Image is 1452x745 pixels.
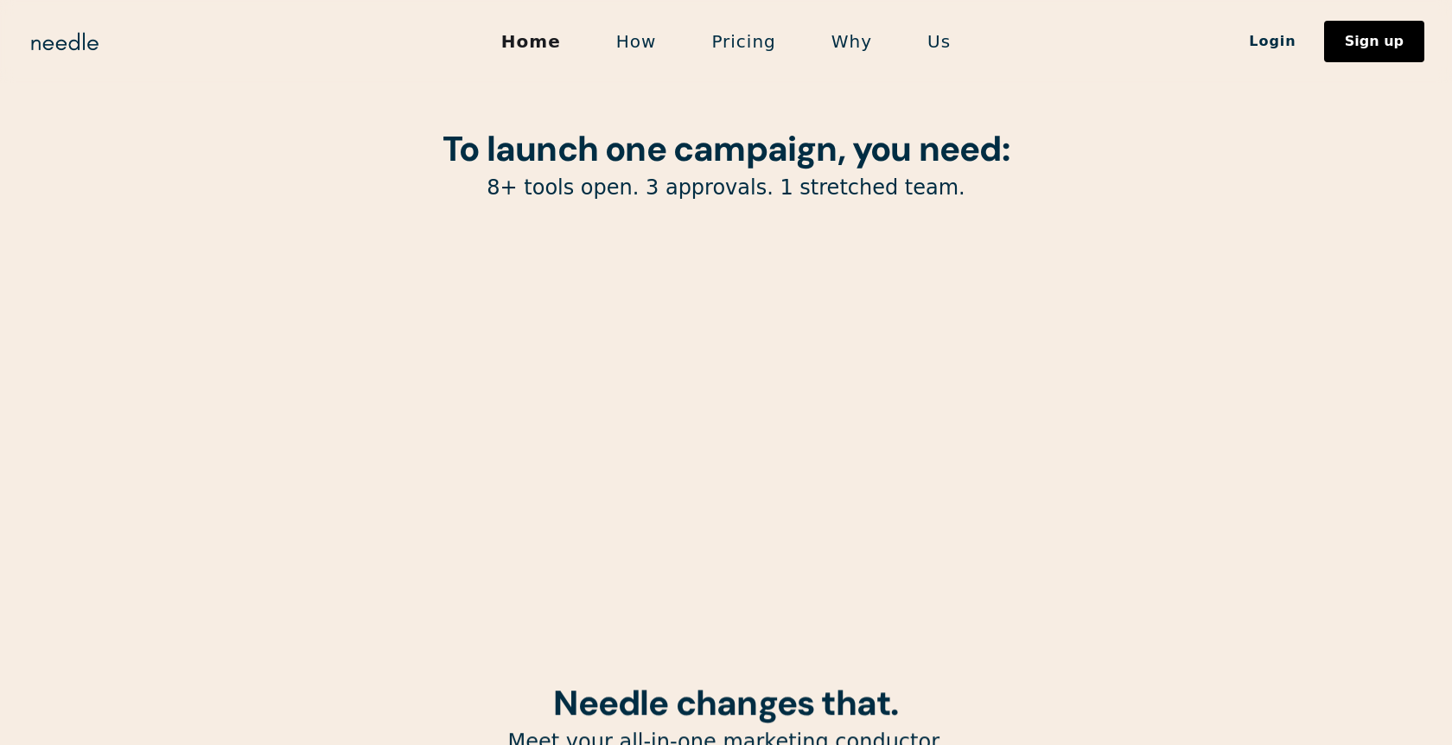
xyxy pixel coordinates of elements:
[443,126,1009,171] strong: To launch one campaign, you need:
[553,680,898,725] strong: Needle changes that.
[900,23,978,60] a: Us
[1221,27,1324,56] a: Login
[474,23,589,60] a: Home
[1345,35,1404,48] div: Sign up
[804,23,900,60] a: Why
[684,23,803,60] a: Pricing
[1324,21,1424,62] a: Sign up
[589,23,685,60] a: How
[285,175,1167,201] p: 8+ tools open. 3 approvals. 1 stretched team.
